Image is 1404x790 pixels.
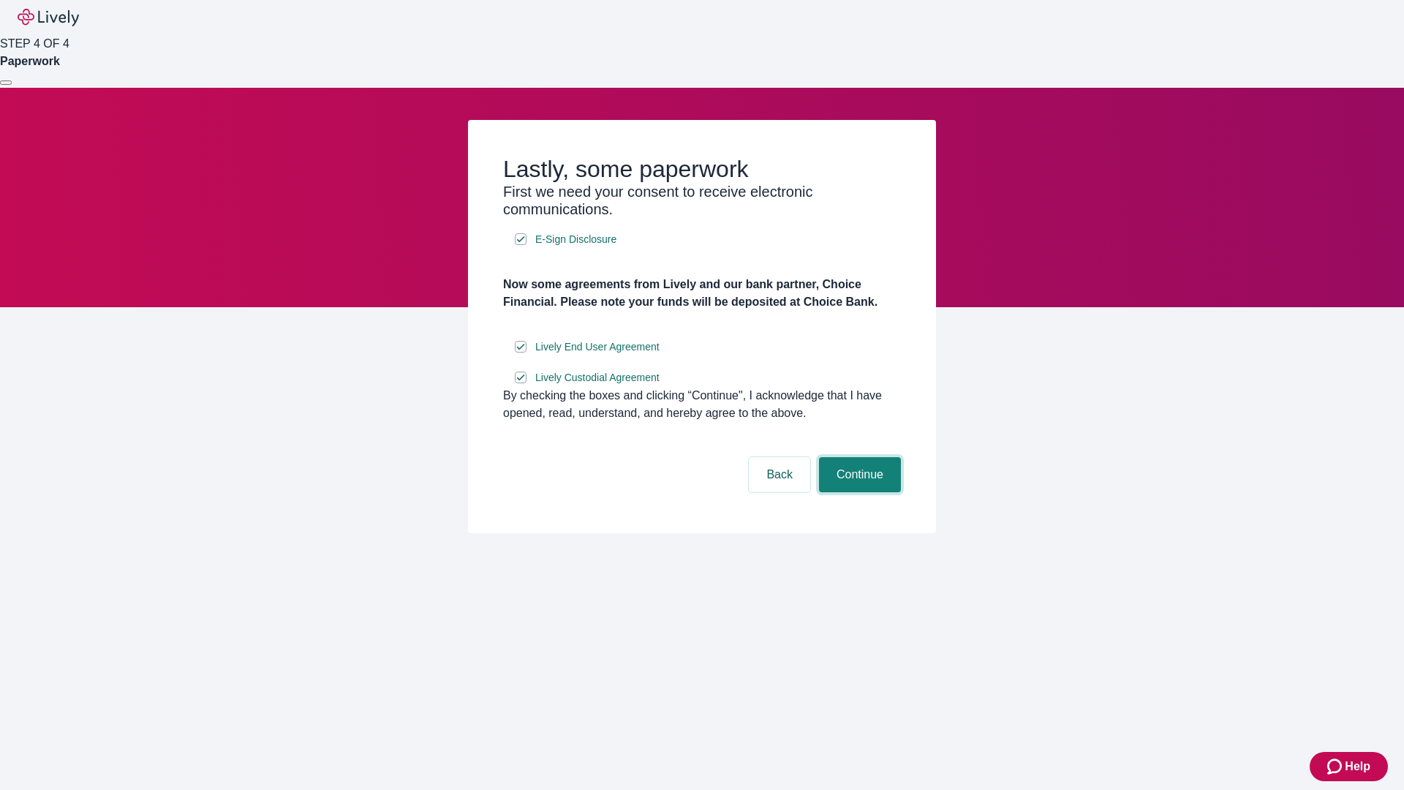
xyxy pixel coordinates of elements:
span: Help [1345,758,1370,775]
img: Lively [18,9,79,26]
a: e-sign disclosure document [532,338,663,356]
h3: First we need your consent to receive electronic communications. [503,183,901,218]
div: By checking the boxes and clicking “Continue", I acknowledge that I have opened, read, understand... [503,387,901,422]
button: Zendesk support iconHelp [1310,752,1388,781]
span: Lively Custodial Agreement [535,370,660,385]
button: Continue [819,457,901,492]
a: e-sign disclosure document [532,230,619,249]
button: Back [749,457,810,492]
span: E-Sign Disclosure [535,232,616,247]
span: Lively End User Agreement [535,339,660,355]
h2: Lastly, some paperwork [503,155,901,183]
a: e-sign disclosure document [532,369,663,387]
h4: Now some agreements from Lively and our bank partner, Choice Financial. Please note your funds wi... [503,276,901,311]
svg: Zendesk support icon [1327,758,1345,775]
